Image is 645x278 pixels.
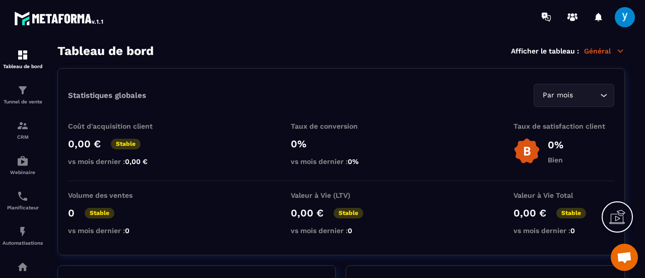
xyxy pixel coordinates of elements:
span: 0,00 € [125,157,148,165]
img: formation [17,84,29,96]
a: Ouvrir le chat [611,244,638,271]
input: Search for option [575,90,598,101]
p: Bien [548,156,563,164]
p: Webinaire [3,170,43,175]
p: 0,00 € [513,207,546,219]
span: 0 [570,227,575,235]
img: automations [17,155,29,167]
a: schedulerschedulerPlanificateur [3,183,43,218]
p: Stable [85,208,114,218]
a: formationformationTableau de bord [3,41,43,77]
p: 0 [68,207,75,219]
p: Coût d'acquisition client [68,122,169,130]
p: 0% [548,139,563,151]
p: Volume des ventes [68,191,169,199]
p: Planificateur [3,205,43,210]
p: Stable [111,139,141,149]
p: Automatisations [3,240,43,246]
p: CRM [3,134,43,140]
p: vs mois dernier : [68,157,169,165]
p: vs mois dernier : [291,157,392,165]
p: Général [584,46,625,55]
img: formation [17,49,29,61]
a: formationformationCRM [3,112,43,147]
span: 0 [125,227,130,235]
img: b-badge-o.b3b20ee6.svg [513,138,540,164]
h3: Tableau de bord [57,44,154,58]
p: Stable [556,208,586,218]
div: Search for option [534,84,614,107]
a: formationformationTunnel de vente [3,77,43,112]
span: Par mois [540,90,575,101]
p: Statistiques globales [68,91,146,100]
p: Tableau de bord [3,64,43,69]
p: Valeur à Vie (LTV) [291,191,392,199]
p: Taux de conversion [291,122,392,130]
img: logo [14,9,105,27]
img: formation [17,120,29,132]
p: Tunnel de vente [3,99,43,104]
img: scheduler [17,190,29,202]
p: Afficher le tableau : [511,47,579,55]
p: 0,00 € [291,207,324,219]
img: automations [17,261,29,273]
p: vs mois dernier : [68,227,169,235]
p: vs mois dernier : [513,227,614,235]
span: 0 [348,227,352,235]
img: automations [17,226,29,238]
p: 0,00 € [68,138,101,150]
p: Valeur à Vie Total [513,191,614,199]
span: 0% [348,157,359,165]
p: Stable [334,208,363,218]
p: 0% [291,138,392,150]
a: automationsautomationsAutomatisations [3,218,43,253]
a: automationsautomationsWebinaire [3,147,43,183]
p: vs mois dernier : [291,227,392,235]
p: Taux de satisfaction client [513,122,614,130]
